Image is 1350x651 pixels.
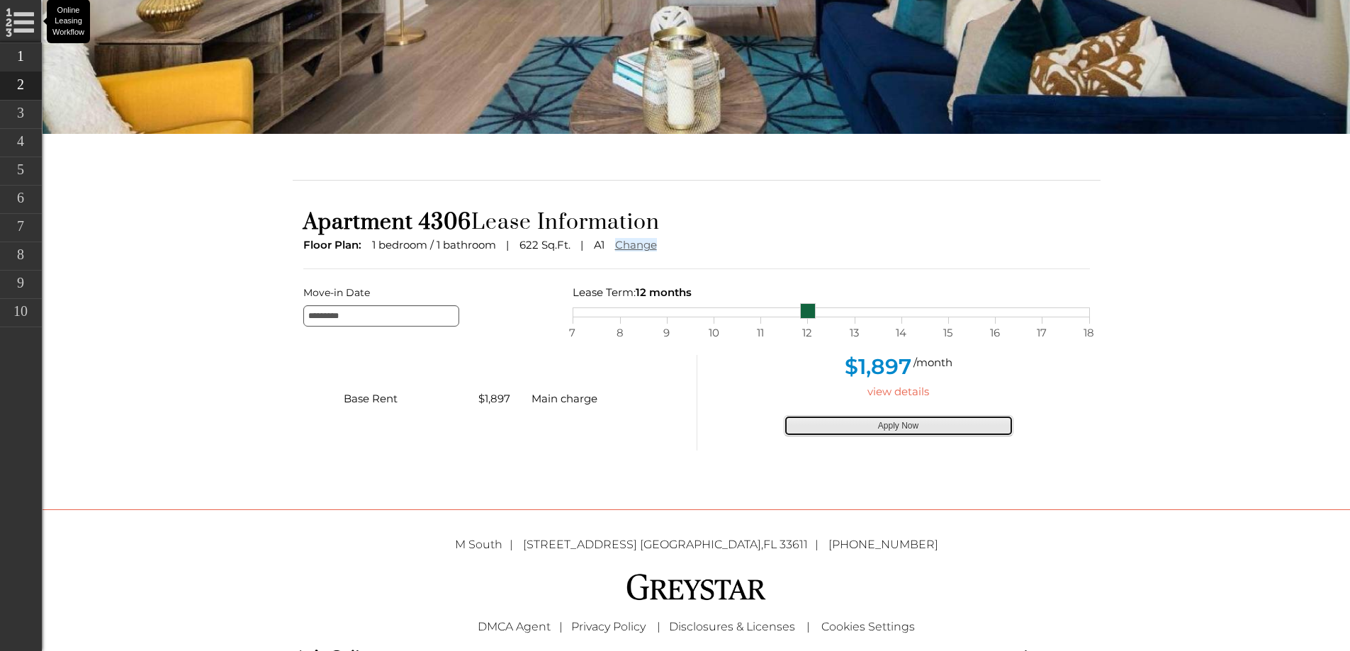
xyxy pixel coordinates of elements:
span: 1 bedroom / 1 bathroom [372,238,496,251]
span: [GEOGRAPHIC_DATA] [640,538,761,551]
a: Change [615,238,657,251]
span: 13 [848,324,862,342]
img: Greystar logo and Greystar website [626,572,767,602]
h1: Lease Information [303,209,1090,236]
div: Base Rent [333,390,468,408]
span: 14 [894,324,909,342]
a: Greystar DMCA Agent [478,620,551,633]
div: Lease Term: [573,283,1090,302]
a: Disclosures & Licenses [669,620,795,633]
span: 12 months [636,285,692,299]
span: 622 [519,238,539,251]
button: Apply Now [784,415,1013,436]
span: 15 [941,324,955,342]
span: M South [455,538,520,551]
span: 12 [800,324,814,342]
a: M South [STREET_ADDRESS] [GEOGRAPHIC_DATA],FL 33611 [455,538,826,551]
a: Cookies Settings [821,620,915,633]
span: | [559,620,563,633]
span: 7 [566,324,580,342]
span: , [523,538,826,551]
span: 16 [988,324,1002,342]
span: $1,897 [478,392,510,405]
a: view details [867,385,929,398]
span: 8 [613,324,627,342]
span: Sq.Ft. [541,238,570,251]
a: Greystar Privacy Policy [571,620,646,633]
span: 33611 [780,538,808,551]
span: 17 [1035,324,1049,342]
span: [STREET_ADDRESS] [523,538,637,551]
span: FL [763,538,777,551]
span: 18 [1082,324,1096,342]
div: Main charge [521,390,656,408]
span: A1 [594,238,604,251]
span: /month [913,356,952,369]
a: [PHONE_NUMBER] [828,538,938,551]
span: Floor Plan: [303,238,361,251]
label: Move-in Date [303,283,551,302]
span: Apartment 4306 [303,209,471,236]
span: | [657,620,660,633]
span: 9 [660,324,674,342]
input: Move-in Date edit selected 10/7/2025 [303,305,459,327]
span: $1,897 [845,353,911,380]
span: 10 [707,324,721,342]
span: | [806,620,810,633]
span: 11 [753,324,767,342]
